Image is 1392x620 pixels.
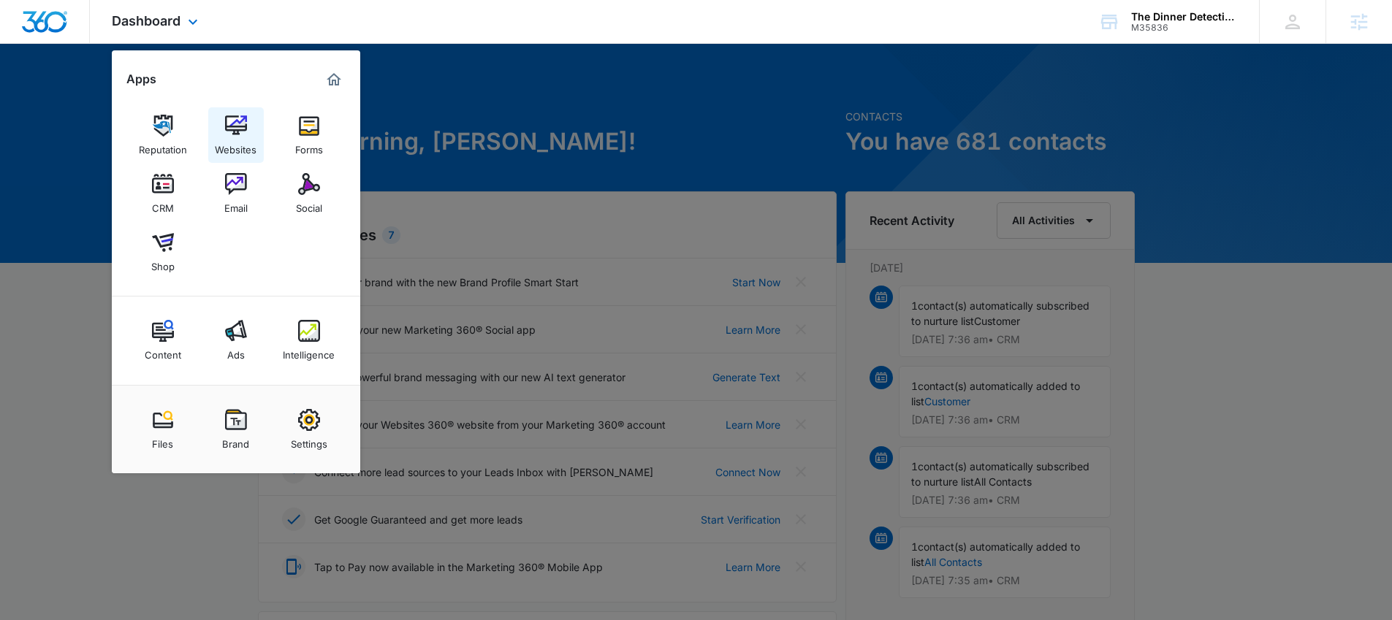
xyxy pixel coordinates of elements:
[281,107,337,163] a: Forms
[296,195,322,214] div: Social
[139,137,187,156] div: Reputation
[1131,23,1238,33] div: account id
[135,313,191,368] a: Content
[295,137,323,156] div: Forms
[222,431,249,450] div: Brand
[208,402,264,457] a: Brand
[135,402,191,457] a: Files
[145,342,181,361] div: Content
[151,253,175,272] div: Shop
[208,107,264,163] a: Websites
[281,402,337,457] a: Settings
[281,313,337,368] a: Intelligence
[208,313,264,368] a: Ads
[135,224,191,280] a: Shop
[135,166,191,221] a: CRM
[1131,11,1238,23] div: account name
[227,342,245,361] div: Ads
[215,137,256,156] div: Websites
[152,195,174,214] div: CRM
[283,342,335,361] div: Intelligence
[135,107,191,163] a: Reputation
[322,68,346,91] a: Marketing 360® Dashboard
[291,431,327,450] div: Settings
[208,166,264,221] a: Email
[152,431,173,450] div: Files
[224,195,248,214] div: Email
[126,72,156,86] h2: Apps
[112,13,180,28] span: Dashboard
[281,166,337,221] a: Social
